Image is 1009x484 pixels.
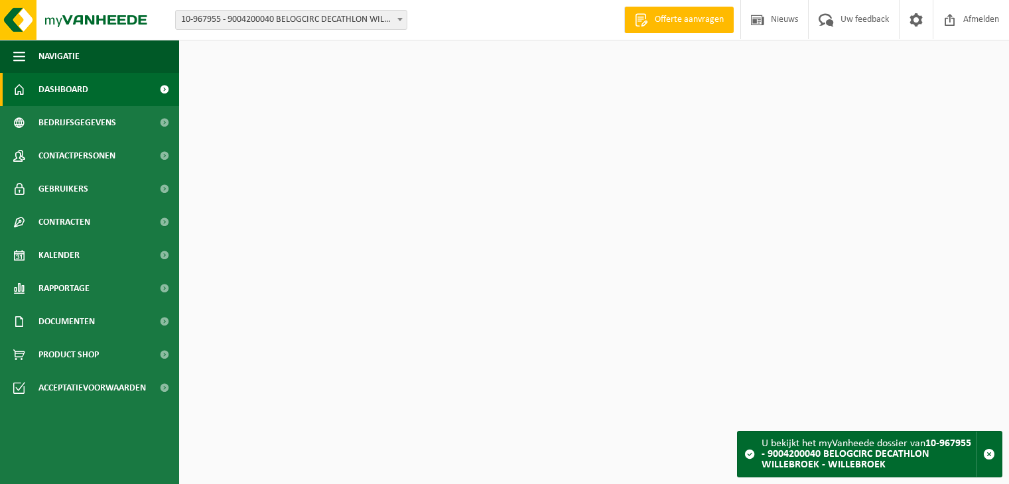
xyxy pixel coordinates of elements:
span: Rapportage [38,272,90,305]
span: 10-967955 - 9004200040 BELOGCIRC DECATHLON WILLEBROEK - WILLEBROEK [175,10,407,30]
span: Navigatie [38,40,80,73]
span: Contactpersonen [38,139,115,172]
span: Dashboard [38,73,88,106]
strong: 10-967955 - 9004200040 BELOGCIRC DECATHLON WILLEBROEK - WILLEBROEK [762,438,971,470]
span: Product Shop [38,338,99,371]
div: U bekijkt het myVanheede dossier van [762,432,976,477]
span: Kalender [38,239,80,272]
a: Offerte aanvragen [624,7,734,33]
span: Contracten [38,206,90,239]
span: Bedrijfsgegevens [38,106,116,139]
span: Gebruikers [38,172,88,206]
span: 10-967955 - 9004200040 BELOGCIRC DECATHLON WILLEBROEK - WILLEBROEK [176,11,407,29]
span: Documenten [38,305,95,338]
span: Acceptatievoorwaarden [38,371,146,404]
span: Offerte aanvragen [651,13,727,27]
